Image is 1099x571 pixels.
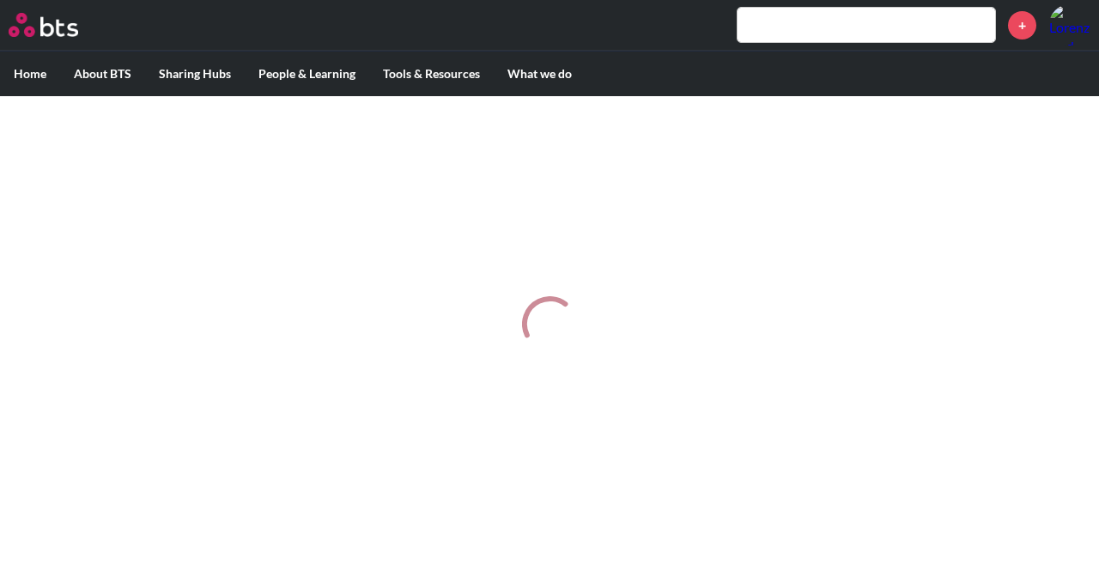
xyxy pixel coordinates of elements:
[369,52,494,96] label: Tools & Resources
[494,52,586,96] label: What we do
[60,52,145,96] label: About BTS
[1049,4,1090,46] a: Profile
[9,13,110,37] a: Go home
[1049,4,1090,46] img: Lorenzo Andretti
[145,52,245,96] label: Sharing Hubs
[1008,11,1036,39] a: +
[245,52,369,96] label: People & Learning
[9,13,78,37] img: BTS Logo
